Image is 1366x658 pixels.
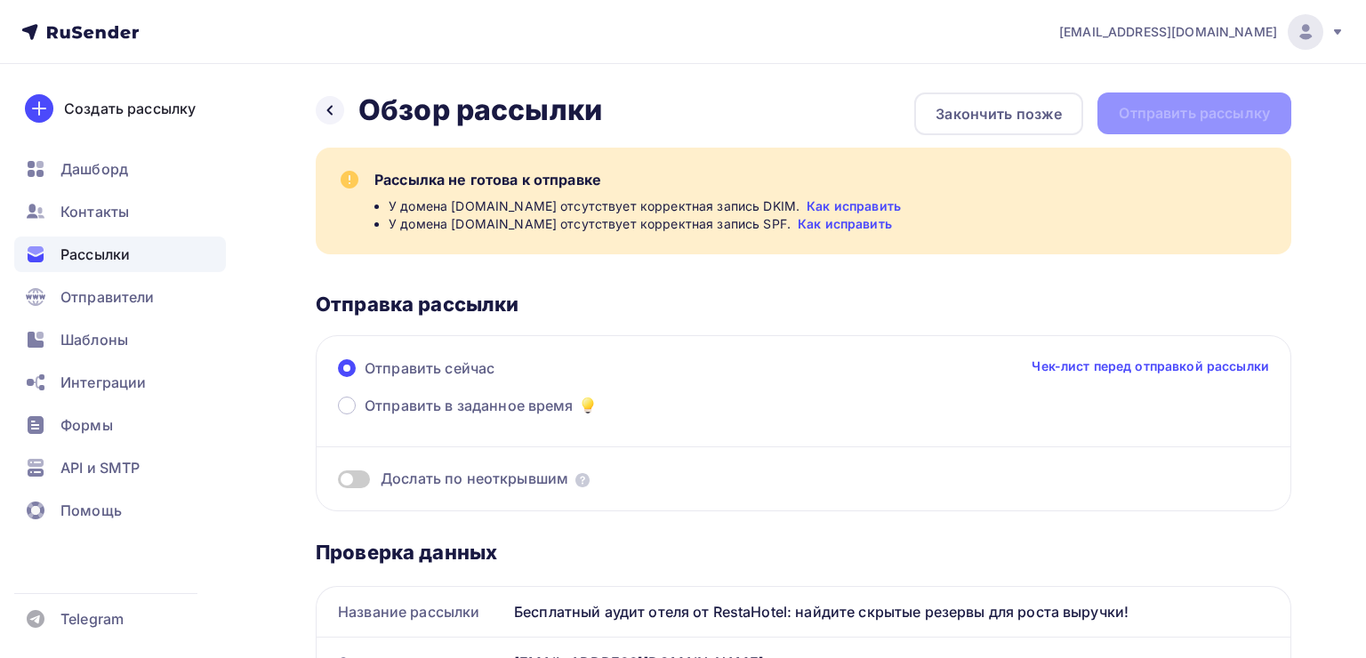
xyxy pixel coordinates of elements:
span: Отправить в заданное время [365,395,574,416]
span: Шаблоны [60,329,128,350]
span: Отправители [60,286,155,308]
span: Рассылки [60,244,130,265]
div: Бесплатный аудит отеля от RestaHotel: найдите скрытые резервы для роста выручки! [507,587,1290,637]
a: Дашборд [14,151,226,187]
a: Формы [14,407,226,443]
span: Формы [60,414,113,436]
a: Как исправить [807,197,901,215]
a: Шаблоны [14,322,226,357]
span: Контакты [60,201,129,222]
a: Рассылки [14,237,226,272]
div: Закончить позже [936,103,1062,124]
span: У домена [DOMAIN_NAME] отсутствует корректная запись DKIM. [389,197,800,215]
span: Отправить сейчас [365,357,494,379]
a: Контакты [14,194,226,229]
a: Отправители [14,279,226,315]
span: [EMAIL_ADDRESS][DOMAIN_NAME] [1059,23,1277,41]
h2: Обзор рассылки [358,92,602,128]
span: Интеграции [60,372,146,393]
div: Название рассылки [317,587,507,637]
span: Telegram [60,608,124,630]
a: [EMAIL_ADDRESS][DOMAIN_NAME] [1059,14,1345,50]
span: API и SMTP [60,457,140,478]
span: Помощь [60,500,122,521]
span: У домена [DOMAIN_NAME] отсутствует корректная запись SPF. [389,215,791,233]
div: Создать рассылку [64,98,196,119]
a: Как исправить [798,215,892,233]
span: Дослать по неоткрывшим [381,469,568,489]
span: Дашборд [60,158,128,180]
a: Чек-лист перед отправкой рассылки [1032,357,1269,375]
div: Проверка данных [316,540,1291,565]
div: Отправка рассылки [316,292,1291,317]
div: Рассылка не готова к отправке [374,169,1270,190]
